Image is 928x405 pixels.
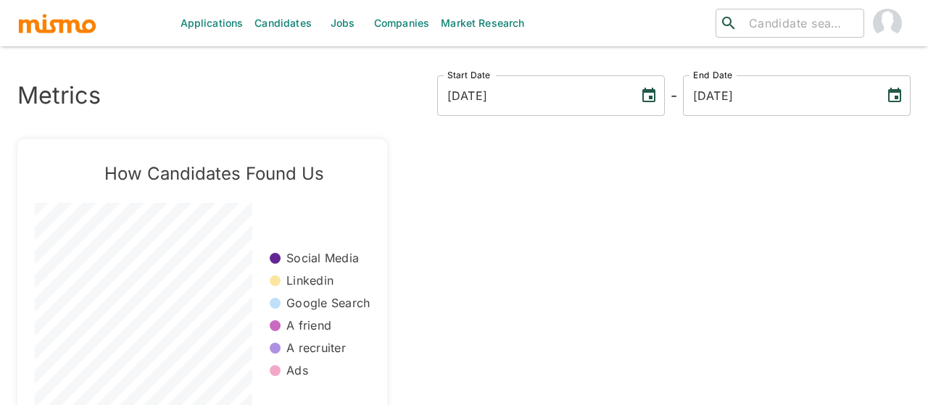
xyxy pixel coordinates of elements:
[437,75,629,116] input: MM/DD/YYYY
[743,13,858,33] input: Candidate search
[286,272,333,289] p: Linkedin
[671,84,677,107] h6: -
[17,82,101,109] h3: Metrics
[880,81,909,110] button: Choose date, selected date is Aug 25, 2025
[58,162,370,185] h5: How Candidates Found Us
[447,69,491,81] label: Start Date
[693,69,732,81] label: End Date
[286,250,359,267] p: Social Media
[17,12,97,34] img: logo
[683,75,874,116] input: MM/DD/YYYY
[286,295,370,312] p: Google Search
[873,9,902,38] img: Maia Reyes
[286,340,346,356] p: A recruiter
[634,81,663,110] button: Choose date, selected date is Aug 25, 2022
[286,317,331,334] p: A friend
[286,362,308,379] p: Ads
